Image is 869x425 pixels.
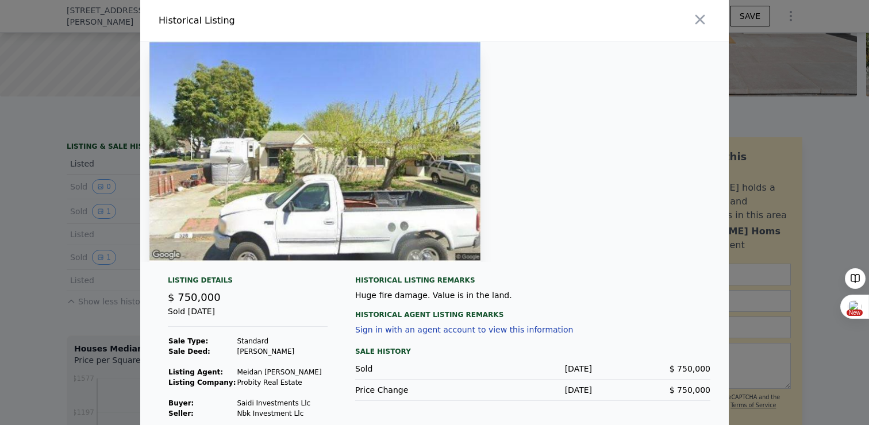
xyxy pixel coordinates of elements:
[236,336,322,346] td: Standard
[670,385,710,395] span: $ 750,000
[149,41,480,262] img: Property Img
[355,276,710,285] div: Historical Listing remarks
[355,363,474,374] div: Sold
[236,367,322,377] td: Meidan [PERSON_NAME]
[355,384,474,396] div: Price Change
[168,368,223,376] strong: Listing Agent:
[168,347,210,356] strong: Sale Deed:
[355,345,710,358] div: Sale History
[168,378,236,387] strong: Listing Company:
[168,276,328,289] div: Listing Details
[236,408,322,419] td: Nbk Investment Llc
[168,306,328,327] div: Sold [DATE]
[355,325,573,334] button: Sign in with an agent account to view this information
[355,301,710,319] div: Historical Agent Listing Remarks
[236,346,322,357] td: [PERSON_NAME]
[168,409,194,418] strong: Seller :
[670,364,710,373] span: $ 750,000
[168,337,208,345] strong: Sale Type:
[168,399,194,407] strong: Buyer :
[474,384,592,396] div: [DATE]
[474,363,592,374] div: [DATE]
[236,398,322,408] td: Saidi Investments Llc
[159,14,430,28] div: Historical Listing
[236,377,322,388] td: Probity Real Estate
[168,291,221,303] span: $ 750,000
[355,289,710,301] div: Huge fire damage. Value is in the land.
